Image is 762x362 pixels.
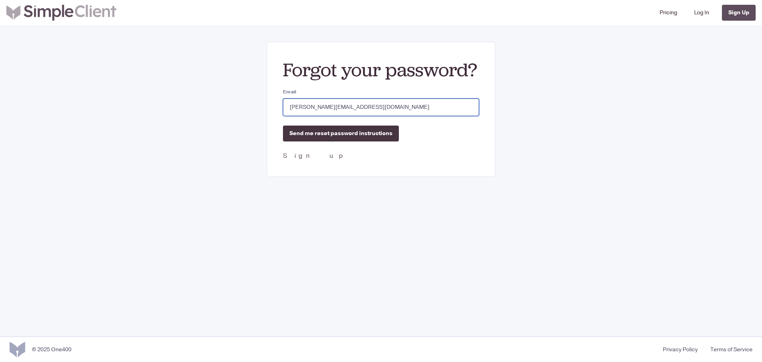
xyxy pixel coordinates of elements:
[283,151,348,160] a: Sign up
[32,345,71,354] div: © 2025 One400
[283,99,479,116] input: you@example.com
[283,126,399,141] input: Send me reset password instructions
[656,345,704,354] a: Privacy Policy
[704,345,752,354] a: Terms of Service
[656,3,680,22] a: Pricing
[283,88,479,95] label: Email
[283,58,479,82] h2: Forgot your password?
[691,3,712,22] a: Log In
[722,5,756,21] a: Sign Up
